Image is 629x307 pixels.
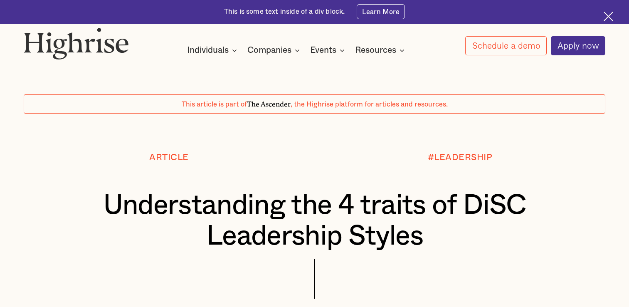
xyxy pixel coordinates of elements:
div: Companies [247,45,302,55]
div: Resources [355,45,396,55]
div: Individuals [187,45,229,55]
a: Schedule a demo [465,36,547,55]
div: Individuals [187,45,239,55]
div: Companies [247,45,291,55]
div: Events [310,45,336,55]
div: Article [149,153,189,162]
h1: Understanding the 4 traits of DiSC Leadership Styles [48,190,581,252]
span: The Ascender [247,99,291,107]
div: Events [310,45,347,55]
span: , the Highrise platform for articles and resources. [291,101,448,108]
div: This is some text inside of a div block. [224,7,345,17]
div: Resources [355,45,407,55]
a: Learn More [357,4,405,19]
span: This article is part of [182,101,247,108]
div: #LEADERSHIP [428,153,493,162]
a: Apply now [551,36,606,55]
img: Cross icon [604,12,613,21]
img: Highrise logo [24,27,129,59]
